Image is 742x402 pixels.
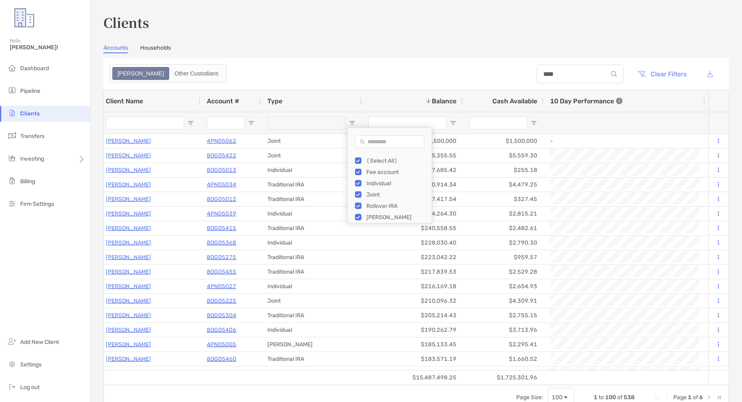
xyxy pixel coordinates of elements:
p: 4PN05005 [207,339,236,350]
span: Type [267,97,282,105]
a: [PERSON_NAME] [106,339,151,350]
div: $217,839.53 [362,265,463,279]
a: [PERSON_NAME] [106,281,151,291]
span: [PERSON_NAME]! [10,44,85,51]
span: Investing [20,155,44,162]
a: [PERSON_NAME] [106,238,151,248]
div: Rollover IRA [366,203,427,209]
div: segmented control [109,64,227,83]
span: Clients [20,110,40,117]
div: Column Filter [347,128,432,224]
div: [PERSON_NAME] [366,214,427,221]
a: 8OG05455 [207,267,236,277]
div: $1,660.52 [463,352,544,366]
div: $255.18 [463,163,544,177]
span: Add New Client [20,339,59,345]
input: Search filter values [355,135,425,148]
img: dashboard icon [7,63,17,73]
div: $4,479.25 [463,178,544,192]
p: 4PN05039 [207,209,236,219]
a: 8OG05225 [207,296,236,306]
p: 8OG05275 [207,252,236,262]
a: 8OG05406 [207,325,236,335]
img: add_new_client icon [7,337,17,346]
div: $223,042.22 [362,250,463,264]
a: [PERSON_NAME] [106,354,151,364]
a: 4PN05034 [207,180,236,190]
span: 1 [688,394,692,401]
div: Zoe [113,68,168,79]
a: 8OG05415 [207,223,236,233]
div: $176,981.01 [362,366,463,381]
div: $5,559.30 [463,149,544,163]
div: $2,295.41 [463,337,544,352]
a: Households [140,44,171,53]
div: $2,654.93 [463,279,544,293]
a: 4PN05027 [207,281,236,291]
div: Traditional IRA [261,192,362,206]
p: [PERSON_NAME] [106,368,151,379]
p: [PERSON_NAME] [106,310,151,320]
div: (Select All) [366,157,427,164]
div: $210,096.32 [362,294,463,308]
div: $4,309.91 [463,294,544,308]
div: [PERSON_NAME] [261,337,362,352]
button: Open Filter Menu [450,120,456,126]
div: $2,790.30 [463,236,544,250]
div: Page Size: [516,394,543,401]
span: Log out [20,384,40,391]
div: Filter List [348,155,432,279]
p: 4PN05062 [207,136,236,146]
img: pipeline icon [7,86,17,95]
span: 538 [624,394,635,401]
img: settings icon [7,359,17,369]
span: Balance [432,97,456,105]
div: Individual [261,323,362,337]
a: [PERSON_NAME] [106,136,151,146]
div: Individual [261,279,362,293]
span: Page [673,394,687,401]
img: transfers icon [7,131,17,140]
span: Settings [20,361,42,368]
p: 8OG05368 [207,238,236,248]
img: logout icon [7,382,17,392]
span: Cash Available [492,97,537,105]
button: Open Filter Menu [531,120,537,126]
span: Transfers [20,133,44,140]
p: 8OG05012 [207,194,236,204]
p: [PERSON_NAME] [106,223,151,233]
div: Individual [366,180,427,187]
a: [PERSON_NAME] [106,180,151,190]
div: Previous Page [664,394,670,401]
h3: Clients [103,13,729,31]
span: to [599,394,604,401]
a: [PERSON_NAME] [106,325,151,335]
img: billing icon [7,176,17,186]
p: 8OG05013 [207,165,236,175]
a: 8OG05369 [207,368,236,379]
div: $190,262.79 [362,323,463,337]
div: Individual [261,207,362,221]
button: Open Filter Menu [248,120,254,126]
span: Client Name [106,97,143,105]
span: Account # [207,97,239,105]
button: Open Filter Menu [349,120,355,126]
div: Joint [366,191,427,198]
input: Account # Filter Input [207,117,245,130]
div: $183,571.19 [362,352,463,366]
div: Individual [261,163,362,177]
a: [PERSON_NAME] [106,267,151,277]
img: clients icon [7,108,17,118]
span: 100 [605,394,616,401]
a: [PERSON_NAME] [106,209,151,219]
img: input icon [611,71,617,77]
